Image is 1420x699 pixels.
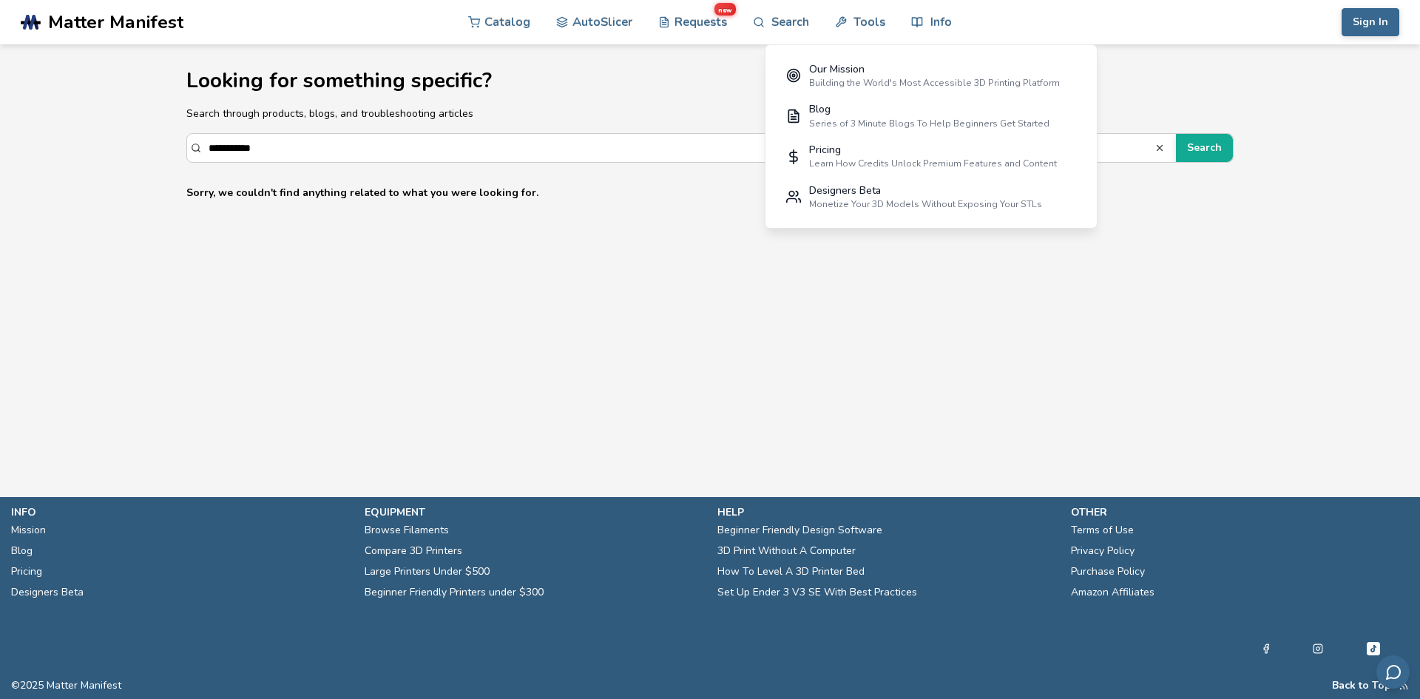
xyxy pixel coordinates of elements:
[186,185,1234,200] p: Sorry, we couldn't find anything related to what you were looking for.
[776,177,1086,217] a: Designers BetaMonetize Your 3D Models Without Exposing Your STLs
[717,541,856,561] a: 3D Print Without A Computer
[209,135,1154,161] input: Search
[1154,143,1169,153] button: Search
[776,96,1086,137] a: BlogSeries of 3 Minute Blogs To Help Beginners Get Started
[809,78,1060,88] div: Building the World's Most Accessible 3D Printing Platform
[1071,520,1134,541] a: Terms of Use
[11,582,84,603] a: Designers Beta
[809,144,1057,156] div: Pricing
[717,582,917,603] a: Set Up Ender 3 V3 SE With Best Practices
[1261,640,1271,658] a: Facebook
[776,136,1086,177] a: PricingLearn How Credits Unlock Premium Features and Content
[809,64,1060,75] div: Our Mission
[776,55,1086,96] a: Our MissionBuilding the World's Most Accessible 3D Printing Platform
[186,70,1234,92] h1: Looking for something specific?
[1313,640,1323,658] a: Instagram
[11,561,42,582] a: Pricing
[11,541,33,561] a: Blog
[1376,655,1410,689] button: Send feedback via email
[809,158,1057,169] div: Learn How Credits Unlock Premium Features and Content
[365,582,544,603] a: Beginner Friendly Printers under $300
[1071,582,1154,603] a: Amazon Affiliates
[717,561,865,582] a: How To Level A 3D Printer Bed
[11,520,46,541] a: Mission
[1332,680,1391,692] button: Back to Top
[714,3,736,16] span: new
[365,541,462,561] a: Compare 3D Printers
[809,199,1042,209] div: Monetize Your 3D Models Without Exposing Your STLs
[1342,8,1399,36] button: Sign In
[717,504,1056,520] p: help
[1071,561,1145,582] a: Purchase Policy
[1071,541,1135,561] a: Privacy Policy
[11,680,121,692] span: © 2025 Matter Manifest
[809,118,1049,129] div: Series of 3 Minute Blogs To Help Beginners Get Started
[717,520,882,541] a: Beginner Friendly Design Software
[48,12,183,33] span: Matter Manifest
[1365,640,1382,658] a: Tiktok
[186,106,1234,121] p: Search through products, blogs, and troubleshooting articles
[809,104,1049,115] div: Blog
[11,504,350,520] p: info
[365,561,490,582] a: Large Printers Under $500
[1071,504,1410,520] p: other
[365,520,449,541] a: Browse Filaments
[365,504,703,520] p: equipment
[1176,134,1233,162] button: Search
[1399,680,1409,692] a: RSS Feed
[809,185,1042,197] div: Designers Beta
